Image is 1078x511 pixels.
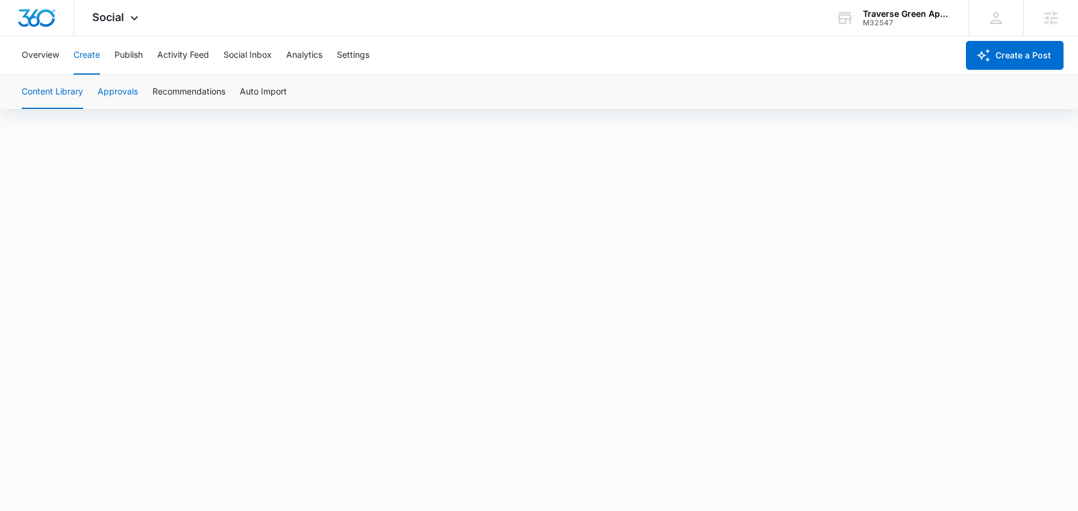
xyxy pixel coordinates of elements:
[157,36,209,75] button: Activity Feed
[337,36,369,75] button: Settings
[863,19,951,27] div: account id
[98,75,138,109] button: Approvals
[74,36,100,75] button: Create
[22,36,59,75] button: Overview
[22,75,83,109] button: Content Library
[286,36,322,75] button: Analytics
[114,36,143,75] button: Publish
[966,41,1064,70] button: Create a Post
[240,75,287,109] button: Auto Import
[152,75,225,109] button: Recommendations
[92,11,124,23] span: Social
[224,36,272,75] button: Social Inbox
[863,9,951,19] div: account name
